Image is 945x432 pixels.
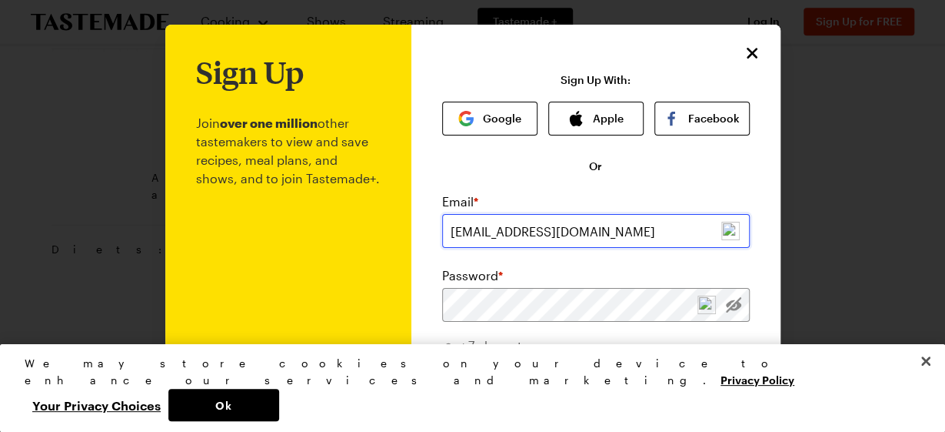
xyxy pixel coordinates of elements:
button: Apple [548,102,644,136]
h1: Sign Up [196,55,304,89]
img: npw-badge-icon-locked.svg [721,222,740,240]
button: Your Privacy Choices [25,389,168,421]
label: Email [442,193,478,211]
label: Password [442,266,503,285]
button: Close [742,43,762,63]
button: Close [909,344,943,378]
span: Or [589,159,602,174]
div: We may store cookies on your device to enhance our services and marketing. [25,355,907,389]
button: Facebook [654,102,750,136]
div: Privacy [25,355,907,421]
button: Google [442,102,537,136]
img: npw-badge-icon-locked.svg [697,296,716,314]
a: More information about your privacy, opens in a new tab [720,372,794,387]
b: over one million [220,116,318,130]
button: Ok [168,389,279,421]
p: Sign Up With: [561,74,631,86]
span: >7 characters [462,338,540,353]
